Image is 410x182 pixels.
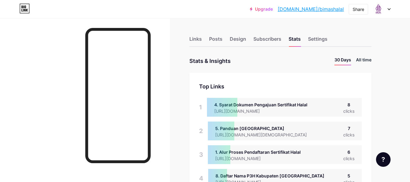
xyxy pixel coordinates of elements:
[308,35,327,46] div: Settings
[343,108,354,114] div: clicks
[199,98,202,117] div: 1
[343,132,354,138] div: clicks
[334,57,351,65] li: 30 Days
[215,155,301,162] div: [URL][DOMAIN_NAME]
[343,155,354,162] div: clicks
[353,6,364,12] div: Share
[373,3,384,15] img: Hafizha Mawaddah
[343,149,354,155] div: 6
[209,35,222,46] div: Posts
[230,35,246,46] div: Design
[199,122,203,140] div: 2
[253,35,281,46] div: Subscribers
[343,101,354,108] div: 8
[343,125,354,132] div: 7
[214,108,307,114] div: [URL][DOMAIN_NAME]
[215,149,301,155] div: 1. Alur Proses Pendaftaran Sertifikat Halal
[214,101,307,108] div: 4. Syarat Dokumen Pengajuan Sertifikat Halal
[356,57,371,65] li: All time
[189,35,202,46] div: Links
[215,132,317,138] div: [URL][DOMAIN_NAME][DEMOGRAPHIC_DATA]
[343,173,354,179] div: 5
[278,5,344,13] a: [DOMAIN_NAME]/bimashalal
[215,125,317,132] div: 5. Panduan [GEOGRAPHIC_DATA]
[215,173,324,179] div: 8. Daftar Nama P3H Kabupaten [GEOGRAPHIC_DATA]
[199,82,362,91] div: Top Links
[199,145,203,164] div: 3
[250,7,273,12] a: Upgrade
[189,57,231,65] div: Stats & Insights
[289,35,301,46] div: Stats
